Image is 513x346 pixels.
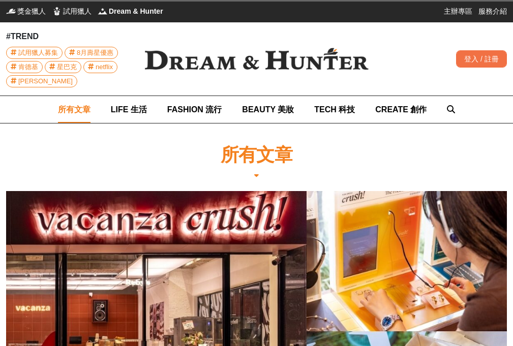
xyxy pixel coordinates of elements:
img: Dream & Hunter [98,6,108,16]
a: 8月壽星優惠 [65,47,118,59]
a: 肯德基 [6,61,43,73]
img: Dream & Hunter [131,35,382,84]
span: 獎金獵人 [17,6,46,16]
span: 肯德基 [18,61,38,73]
span: 星巴克 [57,61,77,73]
span: CREATE 創作 [375,105,427,114]
a: BEAUTY 美妝 [242,96,294,123]
div: 登入 / 註冊 [456,50,507,68]
a: 主辦專區 [444,6,472,16]
span: TECH 科技 [314,105,355,114]
img: 試用獵人 [52,6,62,16]
a: 所有文章 [58,96,90,123]
span: netflix [96,61,113,73]
span: [PERSON_NAME] [18,76,73,87]
span: 8月壽星優惠 [77,47,113,58]
span: 試用獵人 [63,6,92,16]
a: 獎金獵人獎金獵人 [6,6,46,16]
span: BEAUTY 美妝 [242,105,294,114]
a: 試用獵人試用獵人 [52,6,92,16]
a: Dream & HunterDream & Hunter [98,6,163,16]
a: FASHION 流行 [167,96,222,123]
img: 獎金獵人 [6,6,16,16]
span: LIFE 生活 [111,105,147,114]
span: Dream & Hunter [109,6,163,16]
a: [PERSON_NAME] [6,75,77,87]
a: 星巴克 [45,61,81,73]
a: TECH 科技 [314,96,355,123]
a: LIFE 生活 [111,96,147,123]
a: 服務介紹 [478,6,507,16]
span: 試用獵人募集 [18,47,58,58]
a: netflix [83,61,117,73]
span: FASHION 流行 [167,105,222,114]
a: CREATE 創作 [375,96,427,123]
div: #TREND [6,30,131,43]
span: 所有文章 [58,105,90,114]
a: 試用獵人募集 [6,47,63,59]
h1: 所有文章 [221,144,293,166]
